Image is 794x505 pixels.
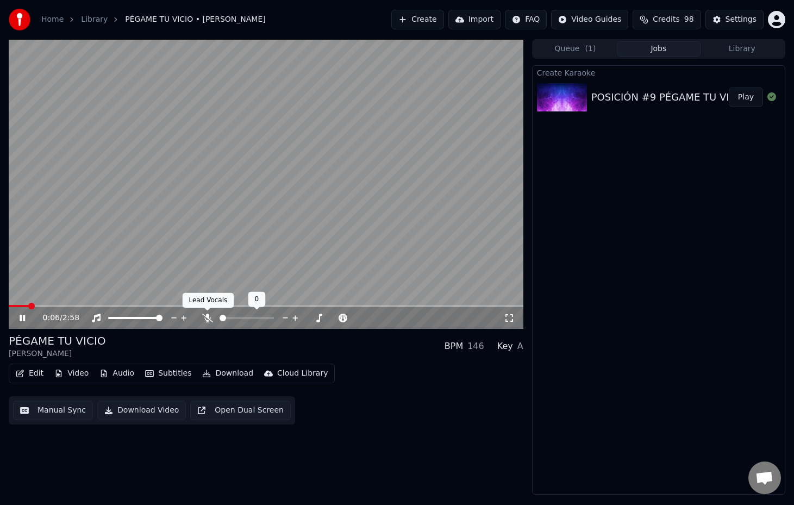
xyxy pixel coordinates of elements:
[277,368,328,379] div: Cloud Library
[391,10,444,29] button: Create
[448,10,501,29] button: Import
[517,340,523,353] div: A
[43,313,60,323] span: 0:06
[141,366,196,381] button: Subtitles
[41,14,266,25] nav: breadcrumb
[726,14,757,25] div: Settings
[467,340,484,353] div: 146
[198,366,258,381] button: Download
[50,366,93,381] button: Video
[9,9,30,30] img: youka
[97,401,186,420] button: Download Video
[633,10,701,29] button: Credits98
[13,401,93,420] button: Manual Sync
[533,66,785,79] div: Create Karaoke
[505,10,547,29] button: FAQ
[617,41,700,57] button: Jobs
[653,14,679,25] span: Credits
[190,401,291,420] button: Open Dual Screen
[497,340,513,353] div: Key
[445,340,463,353] div: BPM
[684,14,694,25] span: 98
[95,366,139,381] button: Audio
[534,41,617,57] button: Queue
[41,14,64,25] a: Home
[183,293,234,308] div: Lead Vocals
[9,333,106,348] div: PÉGAME TU VICIO
[62,313,79,323] span: 2:58
[705,10,764,29] button: Settings
[43,313,69,323] div: /
[125,14,265,25] span: PÉGAME TU VICIO • [PERSON_NAME]
[701,41,784,57] button: Library
[729,88,763,107] button: Play
[551,10,628,29] button: Video Guides
[585,43,596,54] span: ( 1 )
[248,292,266,307] div: 0
[9,348,106,359] div: [PERSON_NAME]
[11,366,48,381] button: Edit
[81,14,108,25] a: Library
[748,462,781,494] a: Open chat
